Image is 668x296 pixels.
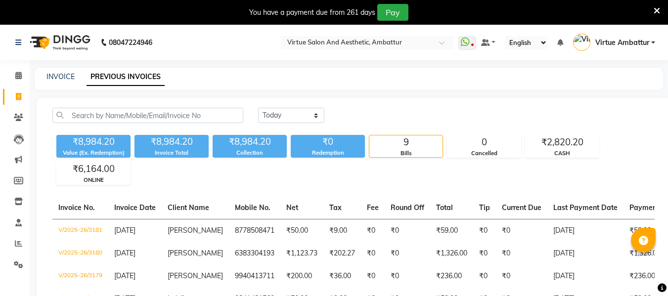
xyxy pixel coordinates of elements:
[134,135,209,149] div: ₹8,984.20
[595,38,649,48] span: Virtue Ambattur
[502,203,541,212] span: Current Due
[213,135,287,149] div: ₹8,984.20
[430,265,473,288] td: ₹236.00
[473,242,496,265] td: ₹0
[56,135,131,149] div: ₹8,984.20
[553,203,618,212] span: Last Payment Date
[114,249,135,257] span: [DATE]
[526,135,599,149] div: ₹2,820.20
[235,203,270,212] span: Mobile No.
[168,203,209,212] span: Client Name
[291,135,365,149] div: ₹0
[56,149,131,157] div: Value (Ex. Redemption)
[547,242,623,265] td: [DATE]
[526,149,599,158] div: CASH
[385,242,430,265] td: ₹0
[114,271,135,280] span: [DATE]
[134,149,209,157] div: Invoice Total
[52,242,108,265] td: V/2025-26/3180
[496,265,547,288] td: ₹0
[229,219,280,242] td: 8778508471
[547,219,623,242] td: [DATE]
[168,249,223,257] span: [PERSON_NAME]
[280,242,323,265] td: ₹1,123.73
[114,203,156,212] span: Invoice Date
[447,135,521,149] div: 0
[323,242,361,265] td: ₹202.27
[249,7,375,18] div: You have a payment due from 261 days
[377,4,408,21] button: Pay
[280,219,323,242] td: ₹50.00
[280,265,323,288] td: ₹200.00
[367,203,379,212] span: Fee
[361,219,385,242] td: ₹0
[58,203,95,212] span: Invoice No.
[496,242,547,265] td: ₹0
[52,108,243,123] input: Search by Name/Mobile/Email/Invoice No
[436,203,453,212] span: Total
[361,265,385,288] td: ₹0
[430,242,473,265] td: ₹1,326.00
[286,203,298,212] span: Net
[329,203,342,212] span: Tax
[496,219,547,242] td: ₹0
[229,242,280,265] td: 6383304193
[168,271,223,280] span: [PERSON_NAME]
[447,149,521,158] div: Cancelled
[229,265,280,288] td: 9940413711
[52,219,108,242] td: V/2025-26/3181
[385,265,430,288] td: ₹0
[391,203,424,212] span: Round Off
[46,72,75,81] a: INVOICE
[57,162,130,176] div: ₹6,164.00
[57,176,130,184] div: ONLINE
[473,219,496,242] td: ₹0
[369,135,443,149] div: 9
[323,219,361,242] td: ₹9.00
[479,203,490,212] span: Tip
[52,265,108,288] td: V/2025-26/3179
[361,242,385,265] td: ₹0
[87,68,165,86] a: PREVIOUS INVOICES
[168,226,223,235] span: [PERSON_NAME]
[109,29,152,56] b: 08047224946
[25,29,93,56] img: logo
[291,149,365,157] div: Redemption
[369,149,443,158] div: Bills
[473,265,496,288] td: ₹0
[573,34,590,51] img: Virtue Ambattur
[430,219,473,242] td: ₹59.00
[547,265,623,288] td: [DATE]
[385,219,430,242] td: ₹0
[323,265,361,288] td: ₹36.00
[114,226,135,235] span: [DATE]
[213,149,287,157] div: Collection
